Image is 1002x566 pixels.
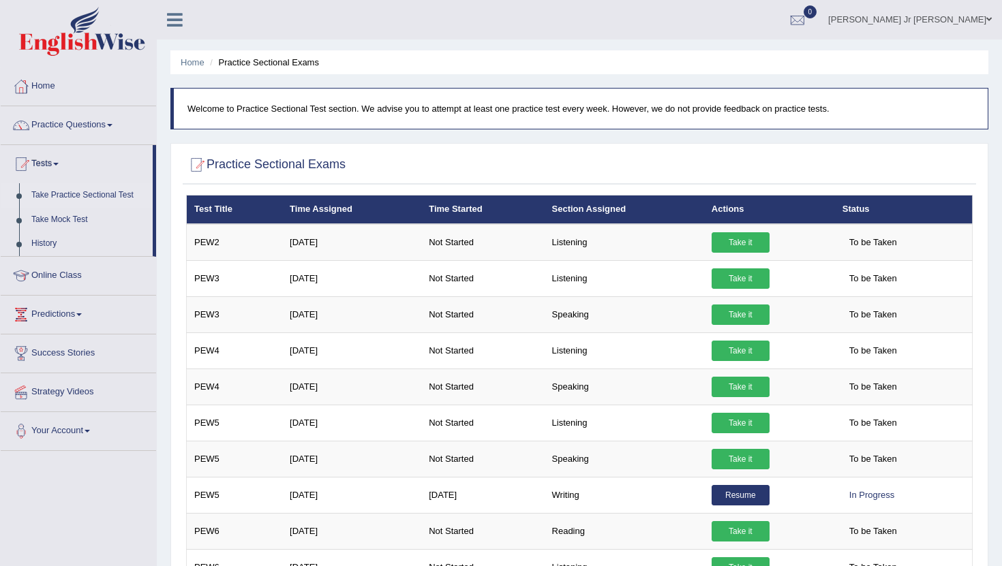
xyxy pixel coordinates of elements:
[545,441,704,477] td: Speaking
[187,260,283,296] td: PEW3
[842,521,904,541] span: To be Taken
[421,405,544,441] td: Not Started
[282,441,421,477] td: [DATE]
[842,377,904,397] span: To be Taken
[421,332,544,368] td: Not Started
[842,449,904,469] span: To be Taken
[282,477,421,513] td: [DATE]
[282,224,421,261] td: [DATE]
[187,224,283,261] td: PEW2
[421,513,544,549] td: Not Started
[187,102,974,115] p: Welcome to Practice Sectional Test section. We advise you to attempt at least one practice test e...
[712,232,770,253] a: Take it
[545,195,704,224] th: Section Assigned
[545,368,704,405] td: Speaking
[842,268,904,289] span: To be Taken
[282,368,421,405] td: [DATE]
[187,405,283,441] td: PEW5
[186,155,346,175] h2: Practice Sectional Exams
[187,441,283,477] td: PEW5
[421,296,544,332] td: Not Started
[545,260,704,296] td: Listening
[207,56,319,69] li: Practice Sectional Exams
[25,208,153,232] a: Take Mock Test
[842,232,904,253] span: To be Taken
[282,513,421,549] td: [DATE]
[187,477,283,513] td: PEW5
[187,296,283,332] td: PEW3
[421,260,544,296] td: Not Started
[1,145,153,179] a: Tests
[25,232,153,256] a: History
[545,296,704,332] td: Speaking
[1,412,156,446] a: Your Account
[842,413,904,433] span: To be Taken
[842,485,901,505] div: In Progress
[25,183,153,208] a: Take Practice Sectional Test
[1,106,156,140] a: Practice Questions
[421,368,544,405] td: Not Started
[187,195,283,224] th: Test Title
[545,224,704,261] td: Listening
[804,5,817,18] span: 0
[421,224,544,261] td: Not Started
[712,521,770,541] a: Take it
[187,368,283,405] td: PEW4
[282,260,421,296] td: [DATE]
[704,195,835,224] th: Actions
[842,341,904,361] span: To be Taken
[1,257,156,291] a: Online Class
[421,477,544,513] td: [DATE]
[712,304,770,325] a: Take it
[181,57,204,67] a: Home
[545,513,704,549] td: Reading
[421,195,544,224] th: Time Started
[842,304,904,325] span: To be Taken
[835,195,973,224] th: Status
[1,334,156,368] a: Success Stories
[712,268,770,289] a: Take it
[712,449,770,469] a: Take it
[282,332,421,368] td: [DATE]
[187,513,283,549] td: PEW6
[1,296,156,330] a: Predictions
[282,296,421,332] td: [DATE]
[712,485,770,505] a: Resume
[545,405,704,441] td: Listening
[282,195,421,224] th: Time Assigned
[421,441,544,477] td: Not Started
[282,405,421,441] td: [DATE]
[1,67,156,101] a: Home
[187,332,283,368] td: PEW4
[545,332,704,368] td: Listening
[712,377,770,397] a: Take it
[545,477,704,513] td: Writing
[712,413,770,433] a: Take it
[1,373,156,407] a: Strategy Videos
[712,341,770,361] a: Take it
